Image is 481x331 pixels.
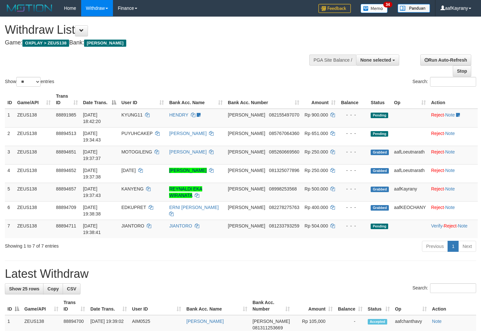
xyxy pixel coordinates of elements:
td: aafLoeutnarath [391,164,428,183]
div: - - - [341,186,365,192]
a: Reject [431,131,444,136]
span: Copy 081325077896 to clipboard [269,168,299,173]
td: · [428,146,478,164]
span: 88894657 [56,186,76,191]
span: 88894652 [56,168,76,173]
a: Show 25 rows [5,283,43,294]
th: User ID: activate to sort column ascending [129,297,184,315]
td: · · [428,220,478,238]
td: ZEUS138 [15,146,53,164]
td: ZEUS138 [15,201,53,220]
span: Grabbed [371,205,389,211]
th: Action [429,297,476,315]
div: - - - [341,167,365,174]
td: 3 [5,146,15,164]
span: Copy [47,286,59,291]
span: Copy 081311253669 to clipboard [253,325,283,330]
th: Trans ID: activate to sort column ascending [53,90,80,109]
span: 88894513 [56,131,76,136]
a: Note [445,186,455,191]
span: Rp 900.000 [304,112,328,117]
th: Date Trans.: activate to sort column descending [80,90,119,109]
td: 4 [5,164,15,183]
a: Stop [453,66,471,77]
span: PUYUHCAKEP [121,131,153,136]
td: 6 [5,201,15,220]
img: MOTION_logo.png [5,3,54,13]
span: Rp 250.000 [304,168,328,173]
span: CSV [67,286,76,291]
div: PGA Site Balance / [309,55,356,66]
a: Note [432,319,442,324]
span: Pending [371,113,388,118]
img: Button%20Memo.svg [361,4,388,13]
th: Status: activate to sort column ascending [365,297,392,315]
span: OXPLAY > ZEUS138 [22,40,69,47]
span: Grabbed [371,150,389,155]
span: [PERSON_NAME] [228,149,265,154]
img: panduan.png [398,4,430,13]
button: None selected [356,55,399,66]
span: 88891985 [56,112,76,117]
span: [PERSON_NAME] [253,319,290,324]
span: Copy 085767064360 to clipboard [269,131,299,136]
div: - - - [341,112,365,118]
th: User ID: activate to sort column ascending [119,90,166,109]
a: Reject [431,168,444,173]
span: Grabbed [371,187,389,192]
th: Bank Acc. Number: activate to sort column ascending [225,90,302,109]
span: Pending [371,224,388,229]
img: Feedback.jpg [318,4,351,13]
a: Reject [431,112,444,117]
span: Accepted [368,319,387,325]
td: aafLoeutnarath [391,146,428,164]
input: Search: [430,77,476,87]
a: Reject [444,223,457,228]
td: ZEUS138 [15,164,53,183]
td: 7 [5,220,15,238]
span: Copy 08998253568 to clipboard [269,186,297,191]
span: [PERSON_NAME] [228,112,265,117]
th: Date Trans.: activate to sort column ascending [88,297,129,315]
a: REYNALDI EKA WIRANATA [169,186,202,198]
td: ZEUS138 [15,183,53,201]
a: CSV [63,283,80,294]
span: [PERSON_NAME] [84,40,126,47]
a: [PERSON_NAME] [169,168,206,173]
th: Op: activate to sort column ascending [391,90,428,109]
td: aafKayrany [391,183,428,201]
span: MOTOGILENG [121,149,152,154]
div: - - - [341,149,365,155]
a: HENDRY [169,112,188,117]
span: Rp 500.000 [304,186,328,191]
label: Search: [413,77,476,87]
span: KANYENG [121,186,143,191]
th: ID: activate to sort column descending [5,297,22,315]
td: 2 [5,127,15,146]
h1: Withdraw List [5,23,314,36]
label: Search: [413,283,476,293]
th: Trans ID: activate to sort column ascending [61,297,88,315]
td: 1 [5,109,15,128]
span: Rp 400.000 [304,205,328,210]
a: Run Auto-Refresh [420,55,471,66]
span: Copy 082155497070 to clipboard [269,112,299,117]
span: 88894711 [56,223,76,228]
div: - - - [341,130,365,137]
div: - - - [341,204,365,211]
span: [DATE] 19:34:43 [83,131,101,142]
a: Note [445,131,455,136]
span: [DATE] 19:37:38 [83,168,101,179]
td: · [428,109,478,128]
h4: Game: Bank: [5,40,314,46]
th: Bank Acc. Name: activate to sort column ascending [184,297,250,315]
span: [PERSON_NAME] [228,168,265,173]
a: Note [445,205,455,210]
label: Show entries [5,77,54,87]
a: Verify [431,223,442,228]
div: Showing 1 to 7 of 7 entries [5,240,196,249]
span: 88894709 [56,205,76,210]
a: Note [445,112,455,117]
div: - - - [341,223,365,229]
span: [PERSON_NAME] [228,131,265,136]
